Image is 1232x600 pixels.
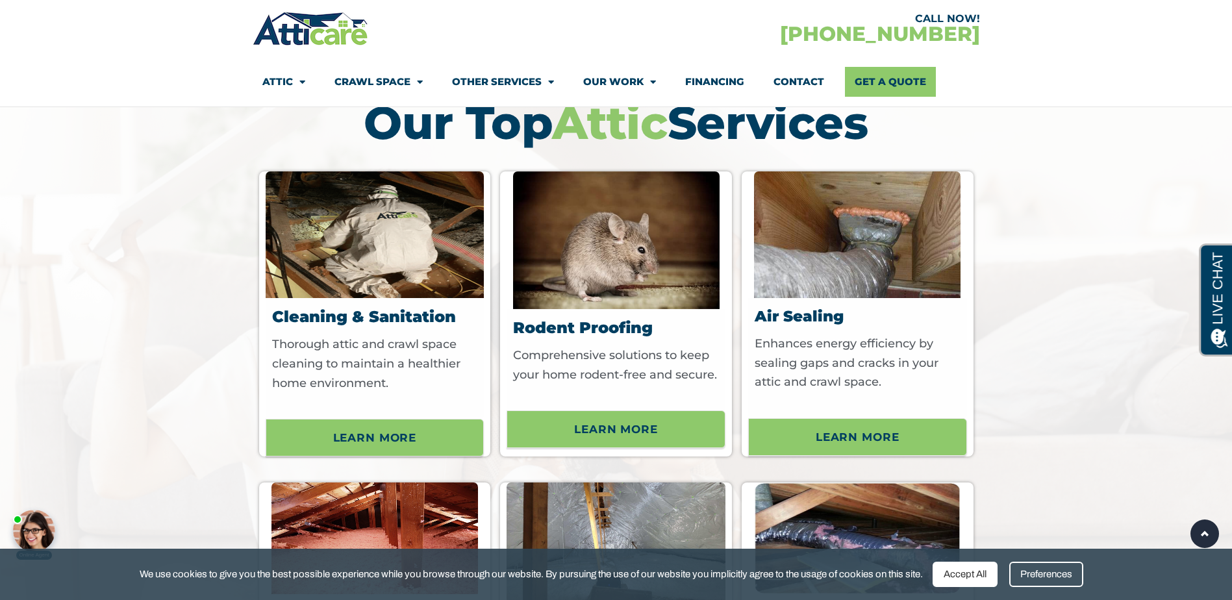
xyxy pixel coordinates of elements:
[272,335,481,412] p: Thorough attic and crawl space cleaning to maintain a healthier home environment.
[1009,562,1083,587] div: Preferences
[583,67,656,97] a: Our Work
[755,334,964,411] p: Enhances energy efficiency by sealing gaps and cracks in your attic and crawl space.
[816,426,899,448] span: Learn More
[259,100,974,145] h2: Our Top Services
[262,67,970,97] nav: Menu
[685,67,744,97] a: Financing
[933,562,998,587] div: Accept All
[272,308,481,325] h3: Cleaning & Sanitation
[513,319,722,336] h3: Rodent Proofing
[513,171,720,309] img: Rodent diseases
[262,67,305,97] a: Attic
[513,346,722,404] p: Comprehensive solutions to keep your home rodent-free and secure.
[845,67,936,97] a: Get A Quote
[616,14,980,24] div: CALL NOW!
[748,418,967,456] a: Learn More
[773,67,824,97] a: Contact
[452,67,554,97] a: Other Services
[507,410,725,448] a: Learn More
[333,427,417,449] span: Learn More
[6,464,214,561] iframe: Chat Invitation
[755,308,964,325] h3: Air Sealing
[32,10,105,27] span: Opens a chat window
[266,419,484,456] a: Learn More
[140,566,923,582] span: We use cookies to give you the best possible experience while you browse through our website. By ...
[552,95,668,151] span: Attic
[334,67,423,97] a: Crawl Space
[574,418,658,440] span: Learn More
